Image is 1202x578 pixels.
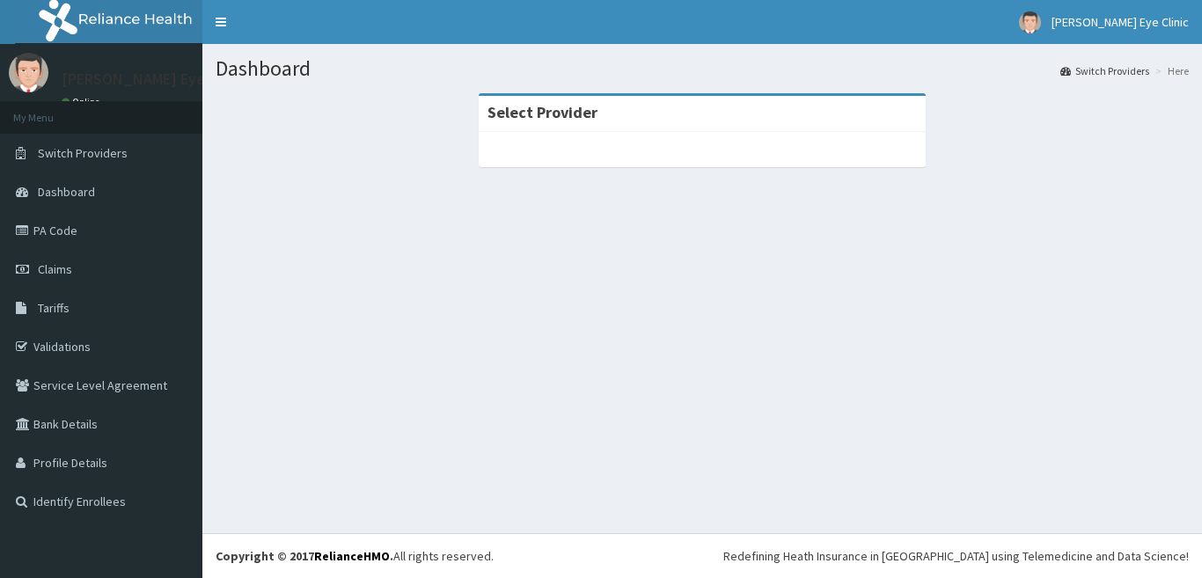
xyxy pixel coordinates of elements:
a: RelianceHMO [314,548,390,564]
span: [PERSON_NAME] Eye Clinic [1052,14,1189,30]
a: Switch Providers [1060,63,1149,78]
p: [PERSON_NAME] Eye Clinic [62,71,246,87]
strong: Select Provider [487,102,597,122]
a: Online [62,96,104,108]
strong: Copyright © 2017 . [216,548,393,564]
span: Dashboard [38,184,95,200]
span: Tariffs [38,300,70,316]
img: User Image [9,53,48,92]
div: Redefining Heath Insurance in [GEOGRAPHIC_DATA] using Telemedicine and Data Science! [723,547,1189,565]
span: Switch Providers [38,145,128,161]
h1: Dashboard [216,57,1189,80]
span: Claims [38,261,72,277]
li: Here [1151,63,1189,78]
footer: All rights reserved. [202,533,1202,578]
img: User Image [1019,11,1041,33]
